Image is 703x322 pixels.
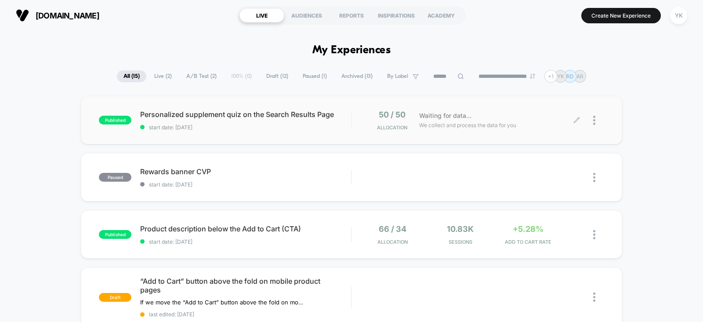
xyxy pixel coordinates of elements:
span: Sessions [428,239,492,245]
span: “Add to Cart” button above the fold on mobile product pages [140,277,351,294]
span: A/B Test ( 2 ) [180,70,223,82]
p: RD [566,73,574,80]
div: YK [670,7,687,24]
span: Live ( 2 ) [148,70,178,82]
span: draft [99,293,131,302]
span: published [99,230,131,239]
span: Rewards banner CVP [140,167,351,176]
img: end [530,73,535,79]
span: [DOMAIN_NAME] [36,11,99,20]
span: Allocation [377,124,407,131]
div: LIVE [239,8,284,22]
div: INSPIRATIONS [374,8,419,22]
span: Draft ( 12 ) [260,70,295,82]
span: last edited: [DATE] [140,311,351,318]
div: + 1 [544,70,557,83]
div: REPORTS [329,8,374,22]
span: ADD TO CART RATE [496,239,560,245]
span: By Label [387,73,408,80]
span: published [99,116,131,124]
span: Product description below the Add to Cart (CTA) [140,224,351,233]
span: Personalized supplement quiz on the Search Results Page [140,110,351,119]
span: start date: [DATE] [140,124,351,131]
button: YK [667,7,690,25]
span: +5.28% [513,224,544,234]
button: [DOMAIN_NAME] [13,8,102,22]
p: YK [557,73,564,80]
span: start date: [DATE] [140,238,351,245]
img: Visually logo [16,9,29,22]
img: close [593,293,595,302]
img: close [593,116,595,125]
h1: My Experiences [312,44,391,57]
span: If we move the “Add to Cart” button above the fold on mobile product pages, then users will be mo... [140,299,303,306]
p: AR [576,73,583,80]
div: ACADEMY [419,8,464,22]
span: start date: [DATE] [140,181,351,188]
span: Archived ( 13 ) [335,70,379,82]
span: Paused ( 1 ) [296,70,333,82]
img: close [593,173,595,182]
span: All ( 15 ) [117,70,146,82]
span: 66 / 34 [379,224,406,234]
span: 50 / 50 [379,110,406,119]
div: AUDIENCES [284,8,329,22]
span: paused [99,173,131,182]
span: Allocation [377,239,408,245]
button: Create New Experience [581,8,661,23]
img: close [593,230,595,239]
span: We collect and process the data for you [419,121,516,129]
span: Waiting for data... [419,111,471,121]
span: 10.83k [447,224,474,234]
